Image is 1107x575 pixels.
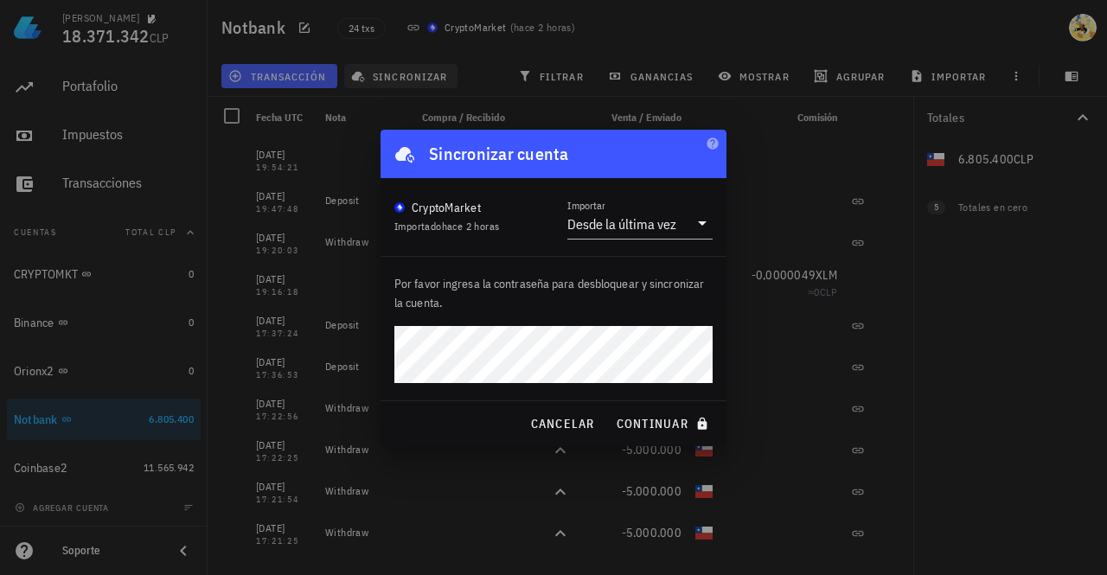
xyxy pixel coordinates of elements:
[567,215,676,233] div: Desde la última vez
[394,202,405,213] img: CryptoMKT
[522,408,601,439] button: cancelar
[429,140,569,168] div: Sincronizar cuenta
[616,416,713,431] span: continuar
[412,199,481,216] div: CryptoMarket
[567,199,605,212] label: Importar
[394,220,499,233] span: Importado
[567,209,713,239] div: ImportarDesde la última vez
[394,274,713,312] p: Por favor ingresa la contraseña para desbloquear y sincronizar la cuenta.
[529,416,594,431] span: cancelar
[609,408,720,439] button: continuar
[442,220,500,233] span: hace 2 horas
